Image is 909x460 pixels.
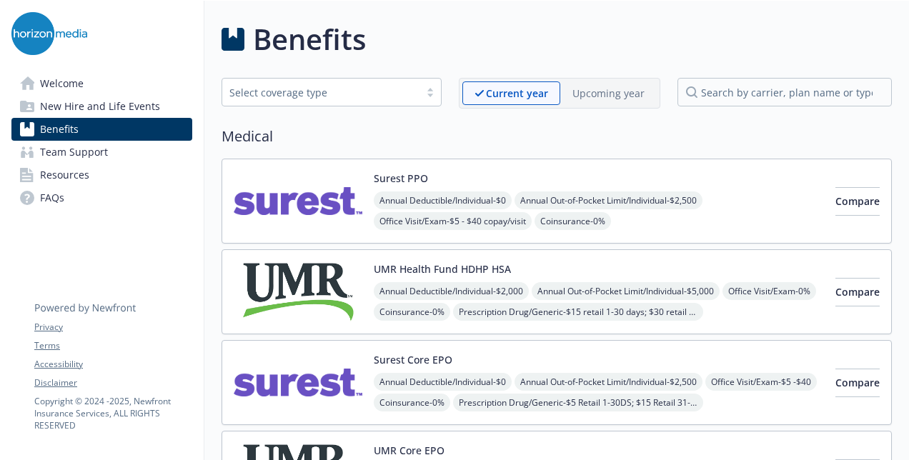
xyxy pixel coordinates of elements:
[222,126,892,147] h2: Medical
[40,186,64,209] span: FAQs
[374,212,532,230] span: Office Visit/Exam - $5 - $40 copay/visit
[453,394,703,411] span: Prescription Drug/Generic - $5 Retail 1-30DS; $15 Retail 31-90DS
[40,164,89,186] span: Resources
[374,191,512,209] span: Annual Deductible/Individual - $0
[229,85,412,100] div: Select coverage type
[40,95,160,118] span: New Hire and Life Events
[40,118,79,141] span: Benefits
[705,373,817,391] span: Office Visit/Exam - $5 -$40
[835,376,880,389] span: Compare
[374,352,452,367] button: Surest Core EPO
[34,358,192,371] a: Accessibility
[835,369,880,397] button: Compare
[34,395,192,431] p: Copyright © 2024 - 2025 , Newfront Insurance Services, ALL RIGHTS RESERVED
[835,187,880,216] button: Compare
[11,186,192,209] a: FAQs
[34,339,192,352] a: Terms
[835,285,880,299] span: Compare
[234,352,362,413] img: Surest carrier logo
[234,171,362,231] img: Surest carrier logo
[11,72,192,95] a: Welcome
[532,282,720,300] span: Annual Out-of-Pocket Limit/Individual - $5,000
[34,376,192,389] a: Disclaimer
[11,95,192,118] a: New Hire and Life Events
[374,443,444,458] button: UMR Core EPO
[374,171,428,186] button: Surest PPO
[722,282,816,300] span: Office Visit/Exam - 0%
[677,78,892,106] input: search by carrier, plan name or type
[515,191,702,209] span: Annual Out-of-Pocket Limit/Individual - $2,500
[515,373,702,391] span: Annual Out-of-Pocket Limit/Individual - $2,500
[835,278,880,306] button: Compare
[374,282,529,300] span: Annual Deductible/Individual - $2,000
[234,261,362,322] img: UMR carrier logo
[486,86,548,101] p: Current year
[374,394,450,411] span: Coinsurance - 0%
[374,303,450,321] span: Coinsurance - 0%
[572,86,645,101] p: Upcoming year
[40,72,84,95] span: Welcome
[11,118,192,141] a: Benefits
[453,303,703,321] span: Prescription Drug/Generic - $15 retail 1-30 days; $30 retail 31-90 days
[535,212,611,230] span: Coinsurance - 0%
[40,141,108,164] span: Team Support
[11,141,192,164] a: Team Support
[374,373,512,391] span: Annual Deductible/Individual - $0
[11,164,192,186] a: Resources
[253,18,366,61] h1: Benefits
[835,194,880,208] span: Compare
[34,321,192,334] a: Privacy
[374,261,511,276] button: UMR Health Fund HDHP HSA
